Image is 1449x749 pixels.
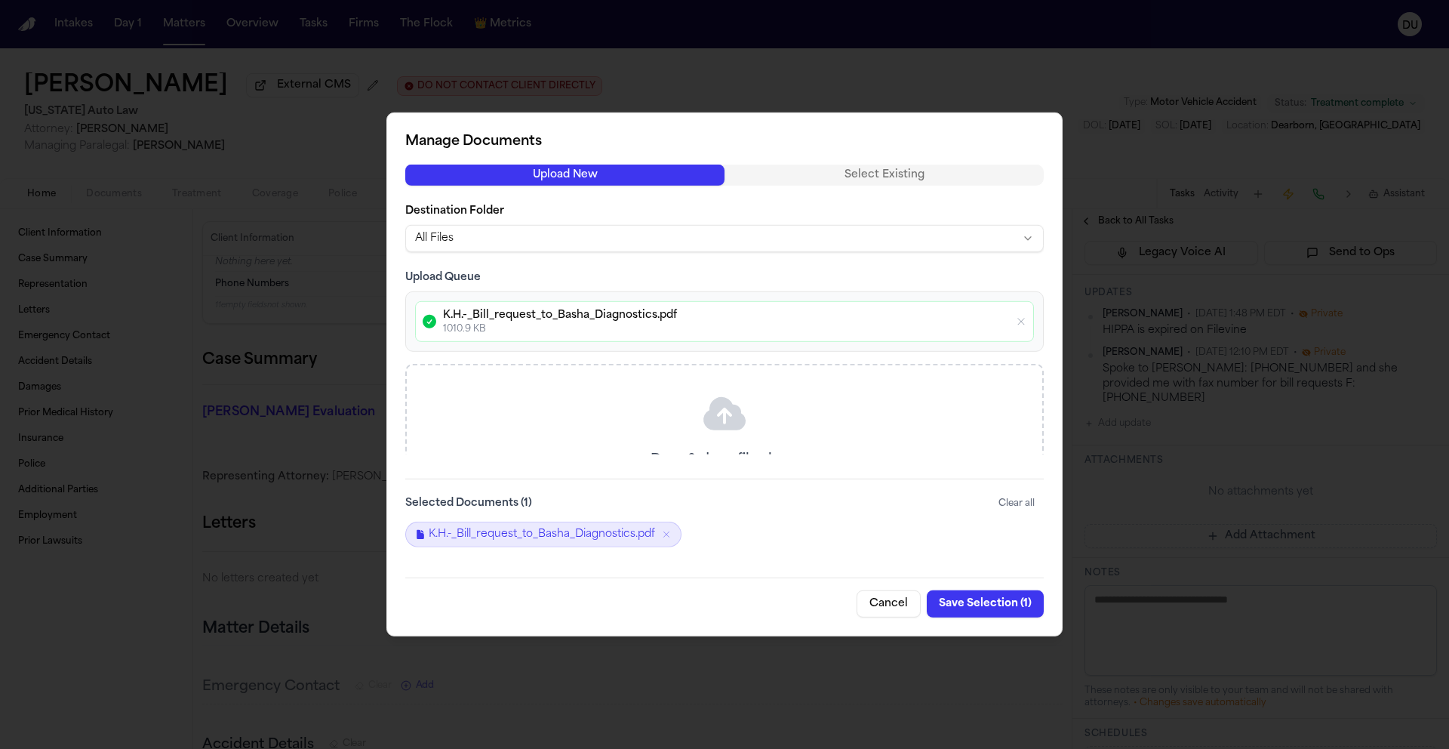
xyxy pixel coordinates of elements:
[429,527,655,542] span: K.H.-_Bill_request_to_Basha_Diagnostics.pdf
[443,323,1009,335] p: 1010.9 KB
[857,590,921,618] button: Cancel
[989,492,1044,516] button: Clear all
[443,308,1009,323] p: K.H.-_Bill_request_to_Basha_Diagnostics.pdf
[405,496,532,511] label: Selected Documents ( 1 )
[405,165,724,186] button: Upload New
[405,204,1044,219] label: Destination Folder
[724,165,1044,186] button: Select Existing
[405,270,1044,285] h3: Upload Queue
[661,529,672,540] button: Remove K.H.-_Bill_request_to_Basha_Diagnostics.pdf
[927,590,1044,618] button: Save Selection (1)
[651,450,799,471] p: Drag & drop files here
[405,131,1044,153] h2: Manage Documents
